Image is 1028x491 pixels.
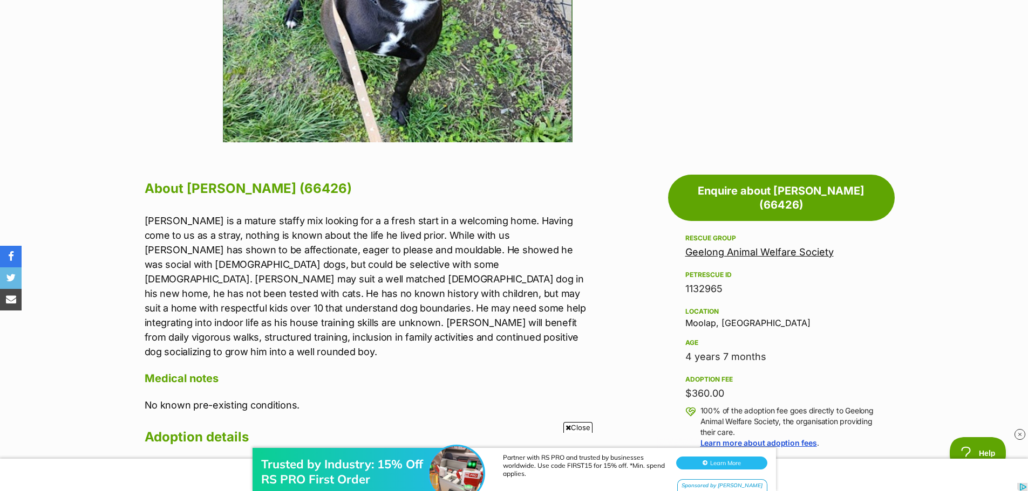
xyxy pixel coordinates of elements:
div: Trusted by Industry: 15% Off RS PRO First Order [261,30,434,60]
div: Partner with RS PRO and trusted by businesses worldwide. Use code FIRST15 for 15% off. *Min. spen... [503,27,665,51]
img: close_rtb.svg [1015,429,1025,440]
div: PetRescue ID [685,271,877,279]
div: Adoption fee [685,375,877,384]
p: [PERSON_NAME] is a mature staffy mix looking for a a fresh start in a welcoming home. Having come... [145,213,590,359]
div: 1132965 [685,281,877,296]
p: No known pre-existing conditions. [145,398,590,412]
div: Rescue group [685,234,877,243]
img: Trusted by Industry: 15% Off RS PRO First Order [430,20,484,74]
div: $360.00 [685,386,877,401]
div: Location [685,307,877,316]
h2: About [PERSON_NAME] (66426) [145,177,590,200]
h4: Medical notes [145,371,590,385]
div: 4 years 7 months [685,349,877,364]
a: Enquire about [PERSON_NAME] (66426) [668,175,895,221]
h2: Adoption details [145,425,590,449]
span: Close [563,422,593,433]
div: Moolap, [GEOGRAPHIC_DATA] [685,305,877,328]
div: Age [685,338,877,347]
a: Geelong Animal Welfare Society [685,246,834,258]
div: Sponsored by [PERSON_NAME] [677,53,767,66]
p: 100% of the adoption fee goes directly to Geelong Animal Welfare Society, the organisation provid... [700,405,877,448]
button: Learn More [676,30,767,43]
